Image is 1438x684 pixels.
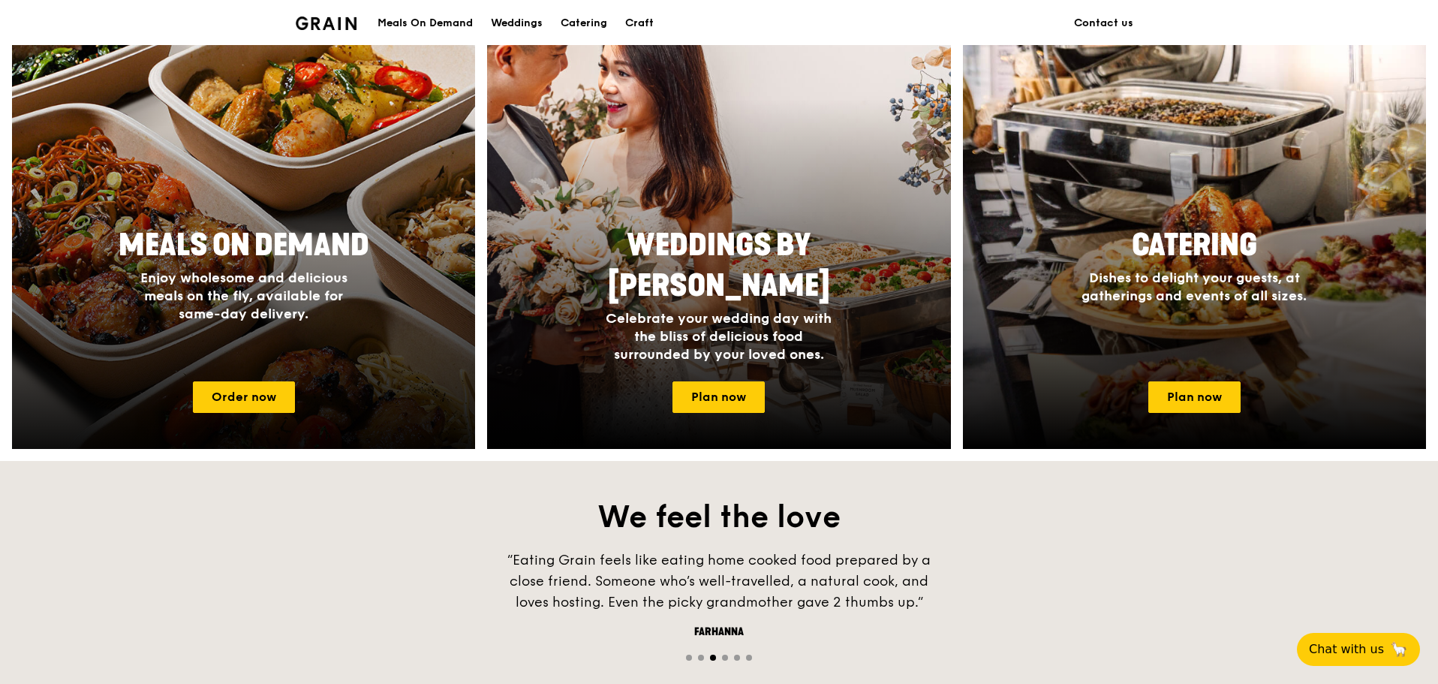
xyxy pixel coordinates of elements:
[710,655,716,661] span: Go to slide 3
[734,655,740,661] span: Go to slide 5
[1082,270,1307,304] span: Dishes to delight your guests, at gatherings and events of all sizes.
[491,1,543,46] div: Weddings
[296,17,356,30] img: Grain
[616,1,663,46] a: Craft
[625,1,654,46] div: Craft
[487,12,950,449] a: Weddings by [PERSON_NAME]Celebrate your wedding day with the bliss of delicious food surrounded b...
[482,1,552,46] a: Weddings
[378,1,473,46] div: Meals On Demand
[606,310,832,363] span: Celebrate your wedding day with the bliss of delicious food surrounded by your loved ones.
[494,550,944,613] div: “Eating Grain feels like eating home cooked food prepared by a close friend. Someone who’s well-t...
[963,12,1426,449] a: CateringDishes to delight your guests, at gatherings and events of all sizes.Plan now
[193,381,295,413] a: Order now
[140,270,347,322] span: Enjoy wholesome and delicious meals on the fly, available for same-day delivery.
[1148,381,1241,413] a: Plan now
[672,381,765,413] a: Plan now
[12,12,475,449] a: Meals On DemandEnjoy wholesome and delicious meals on the fly, available for same-day delivery.Or...
[698,655,704,661] span: Go to slide 2
[119,227,369,264] span: Meals On Demand
[552,1,616,46] a: Catering
[494,625,944,640] div: Farhanna
[722,655,728,661] span: Go to slide 4
[1297,633,1420,666] button: Chat with us🦙
[1065,1,1142,46] a: Contact us
[686,655,692,661] span: Go to slide 1
[1390,640,1408,658] span: 🦙
[1132,227,1257,264] span: Catering
[1309,640,1384,658] span: Chat with us
[561,1,607,46] div: Catering
[608,227,830,304] span: Weddings by [PERSON_NAME]
[746,655,752,661] span: Go to slide 6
